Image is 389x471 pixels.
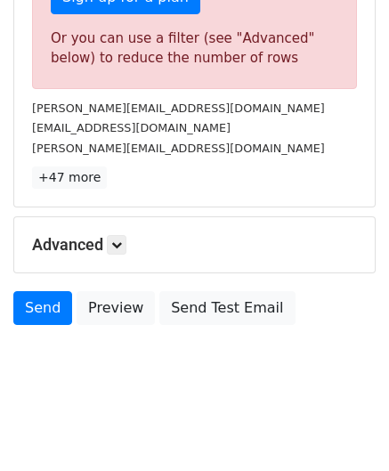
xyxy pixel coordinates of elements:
[51,28,338,69] div: Or you can use a filter (see "Advanced" below) to reduce the number of rows
[32,102,325,115] small: [PERSON_NAME][EMAIL_ADDRESS][DOMAIN_NAME]
[32,166,107,189] a: +47 more
[32,142,325,155] small: [PERSON_NAME][EMAIL_ADDRESS][DOMAIN_NAME]
[300,386,389,471] iframe: Chat Widget
[159,291,295,325] a: Send Test Email
[77,291,155,325] a: Preview
[32,235,357,255] h5: Advanced
[13,291,72,325] a: Send
[32,121,231,134] small: [EMAIL_ADDRESS][DOMAIN_NAME]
